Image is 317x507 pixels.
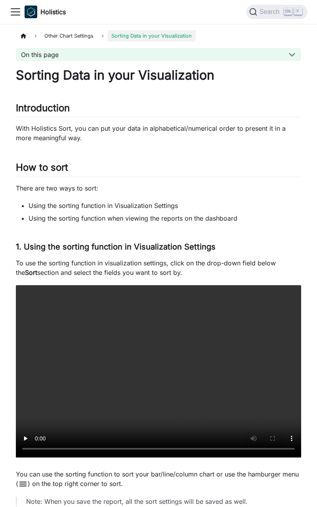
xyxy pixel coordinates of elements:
[16,67,301,83] h1: Sorting Data in your Visualization
[26,497,292,506] p: Note: When you save the report, all the sort settings will be saved as well.
[16,162,301,177] h2: How to sort
[25,6,66,18] a: HolisticsHolistics
[29,201,301,210] li: Using the sorting function in Visualization Settings
[16,124,301,143] p: With Holistics Sort, you can put your data in alphabetical/numerical order to present it in a mor...
[18,479,28,489] span: 
[16,48,301,61] button: On this page
[246,5,307,19] button: Search (Ctrl+K)
[16,242,301,252] h3: 1. Using the sorting function in Visualization Settings
[16,30,301,42] nav: Breadcrumbs
[16,183,301,193] p: There are two ways to sort:
[10,6,21,18] button: Toggle navigation bar
[16,469,301,489] p: You can use the sorting function to sort your bar/line/column chart or use the hamburger menu ( )...
[294,8,302,15] kbd: K
[40,7,66,17] b: Holistics
[25,6,37,18] img: Holistics
[29,213,301,223] li: Using the sorting function when viewing the reports on the dashboard
[16,285,301,457] video: Your browser does not support embedding video, but you can .
[257,8,285,15] span: Search
[16,102,301,117] h2: Introduction
[16,30,31,42] a: Home page
[40,30,97,42] span: Other Chart Settings
[107,30,196,42] span: Sorting Data in your Visualization
[16,258,301,277] p: To use the sorting function in visualization settings, click on the drop-down field below the sec...
[25,269,37,276] strong: Sort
